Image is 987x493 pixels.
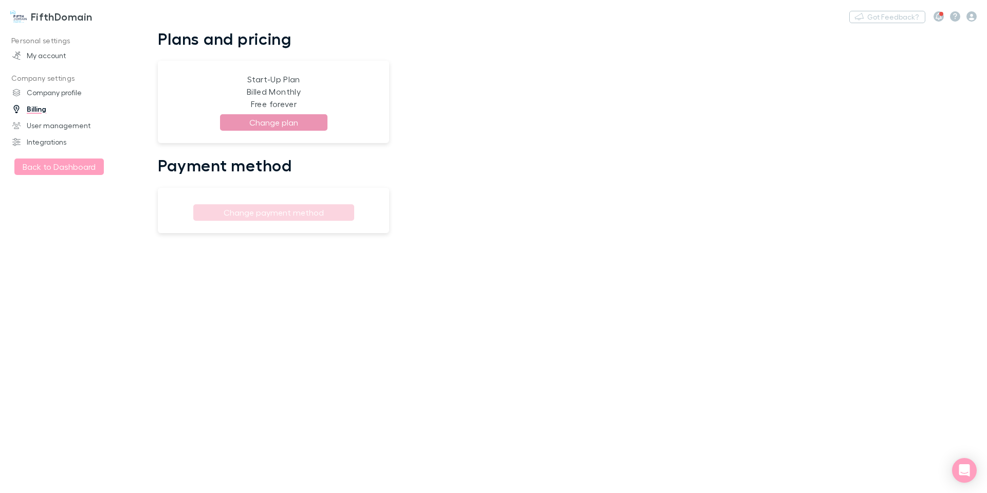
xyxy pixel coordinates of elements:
a: My account [2,47,131,64]
p: Free forever [251,98,297,110]
img: FifthDomain's Logo [10,10,27,23]
a: FifthDomain [4,4,99,29]
h1: Plans and pricing [158,29,623,48]
button: Change payment method [193,204,355,221]
button: Back to Dashboard [14,159,104,175]
a: Company profile [2,84,131,101]
button: Change plan [220,114,327,131]
button: Got Feedback? [849,11,925,23]
a: Billing [2,101,131,117]
p: Company settings [2,72,131,85]
h3: FifthDomain [31,10,93,23]
a: User management [2,117,131,134]
div: Open Intercom Messenger [952,458,977,483]
p: Personal settings [2,34,131,47]
h1: Payment method [158,155,623,175]
p: Billed Monthly [247,85,301,98]
p: Start-Up Plan [247,73,300,85]
a: Integrations [2,134,131,150]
